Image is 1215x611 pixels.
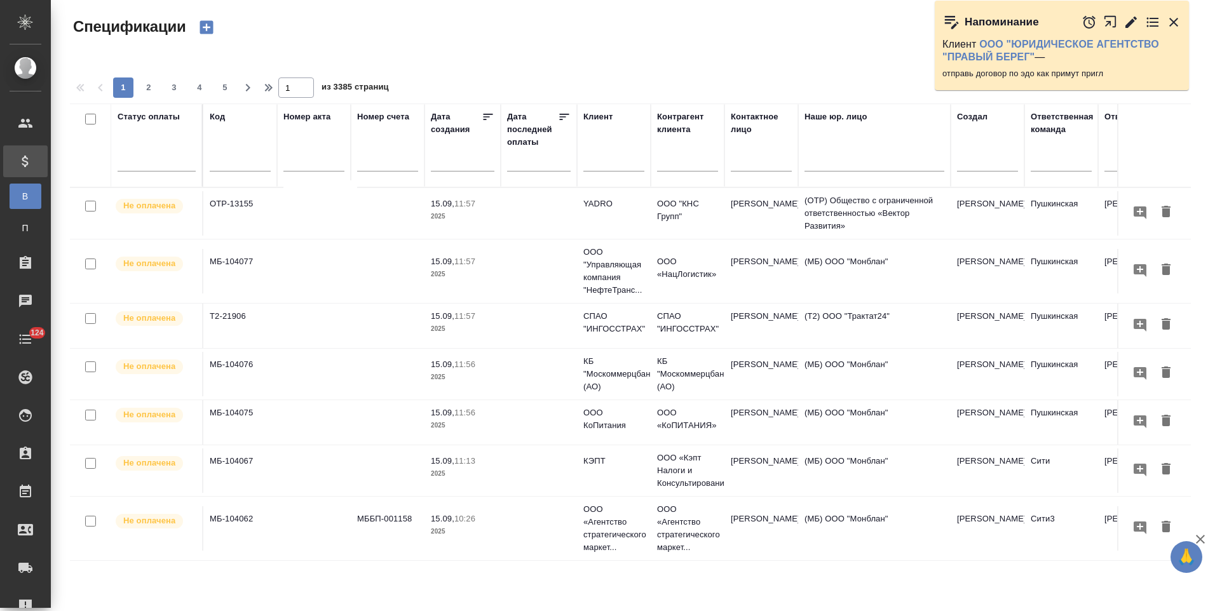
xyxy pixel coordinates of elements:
td: [PERSON_NAME] [951,352,1024,396]
p: 11:13 [454,456,475,466]
div: Ответственный [1104,111,1170,123]
button: Удалить [1155,201,1177,224]
td: [PERSON_NAME] [1098,506,1172,551]
div: Статус оплаты [118,111,180,123]
p: КБ "Москоммерцбанк" (АО) [583,355,644,393]
button: Удалить [1155,410,1177,433]
span: 🙏 [1176,544,1197,570]
p: Не оплачена [123,257,175,270]
p: ООО «Кэпт Налоги и Консультирование» [657,452,718,490]
button: Открыть в новой вкладке [1103,8,1118,36]
td: Сити [1024,448,1098,493]
p: Клиент — [942,38,1181,64]
td: [PERSON_NAME] [724,352,798,396]
td: [PERSON_NAME] [951,249,1024,293]
p: 11:56 [454,359,475,369]
td: [PERSON_NAME] [724,506,798,551]
td: (OTP) Общество с ограниченной ответственностью «Вектор Развития» [798,188,951,239]
td: Пушкинская [1024,304,1098,348]
p: 15.09, [431,408,454,417]
button: Отложить [1082,15,1097,30]
div: Контактное лицо [731,111,792,136]
button: 2 [139,77,159,98]
p: 2025 [431,371,494,384]
p: Не оплачена [123,457,175,469]
p: 11:57 [454,257,475,266]
td: Пушкинская [1024,249,1098,293]
td: Пушкинская [1024,352,1098,396]
td: МБ-104062 [203,506,277,551]
p: Напоминание [965,16,1039,29]
button: Удалить [1155,313,1177,337]
p: отправь договор по эдо как примут пригл [942,67,1181,80]
button: Создать [191,17,222,38]
td: [PERSON_NAME] [951,506,1024,551]
td: МБ-104075 [203,400,277,445]
p: КЭПТ [583,455,644,467]
button: Закрыть [1166,15,1181,30]
button: 3 [164,77,184,98]
p: 15.09, [431,456,454,466]
p: ООО «КоПИТАНИЯ» [657,406,718,432]
p: 11:57 [454,199,475,208]
td: [PERSON_NAME] [1098,352,1172,396]
p: ООО "Управляющая компания "НефтеТранс... [583,246,644,297]
p: 11:56 [454,408,475,417]
p: 11:57 [454,311,475,321]
td: (МБ) ООО "Монблан" [798,448,951,493]
a: П [10,215,41,241]
p: Не оплачена [123,360,175,373]
p: 15.09, [431,514,454,523]
td: [PERSON_NAME] [1098,249,1172,293]
p: 15.09, [431,311,454,321]
div: Клиент [583,111,613,123]
span: 2 [139,81,159,94]
p: 15.09, [431,359,454,369]
div: Номер счета [357,111,409,123]
td: OTP-13155 [203,191,277,236]
div: Дата создания [431,111,482,136]
td: (МБ) ООО "Монблан" [798,506,951,551]
td: Пушкинская [1024,191,1098,236]
p: Не оплачена [123,312,175,325]
p: 2025 [431,525,494,538]
div: Номер акта [283,111,330,123]
p: 2025 [431,467,494,480]
a: ООО "ЮРИДИЧЕСКОЕ АГЕНТСТВО "ПРАВЫЙ БЕРЕГ" [942,39,1159,62]
button: Удалить [1155,258,1177,282]
td: [PERSON_NAME] [724,249,798,293]
td: Пушкинская [1024,400,1098,445]
td: [PERSON_NAME] [1098,400,1172,445]
div: Код [210,111,225,123]
p: ООО КоПитания [583,406,644,432]
button: Перейти в todo [1145,15,1160,30]
td: [PERSON_NAME] [724,448,798,493]
button: Удалить [1155,458,1177,481]
td: [PERSON_NAME] [1098,304,1172,348]
p: 15.09, [431,199,454,208]
p: ООО «Агентство стратегического маркет... [657,503,718,554]
div: Наше юр. лицо [804,111,867,123]
td: [PERSON_NAME] [951,400,1024,445]
p: Не оплачена [123,514,175,527]
p: СПАО "ИНГОССТРАХ" [657,310,718,335]
p: 2025 [431,268,494,281]
div: Создал [957,111,988,123]
p: ООО «НацЛогистик» [657,255,718,281]
p: 2025 [431,323,494,335]
td: [PERSON_NAME] [951,191,1024,236]
p: СПАО "ИНГОССТРАХ" [583,310,644,335]
div: Дата последней оплаты [507,111,558,149]
p: 15.09, [431,257,454,266]
span: В [16,190,35,203]
td: [PERSON_NAME] [724,191,798,236]
button: 🙏 [1171,541,1202,573]
td: Сити3 [1024,506,1098,551]
span: 4 [189,81,210,94]
td: [PERSON_NAME] [951,448,1024,493]
div: Контрагент клиента [657,111,718,136]
td: [PERSON_NAME] [724,400,798,445]
td: МБ-104077 [203,249,277,293]
p: Не оплачена [123,408,175,421]
span: 124 [23,326,51,339]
